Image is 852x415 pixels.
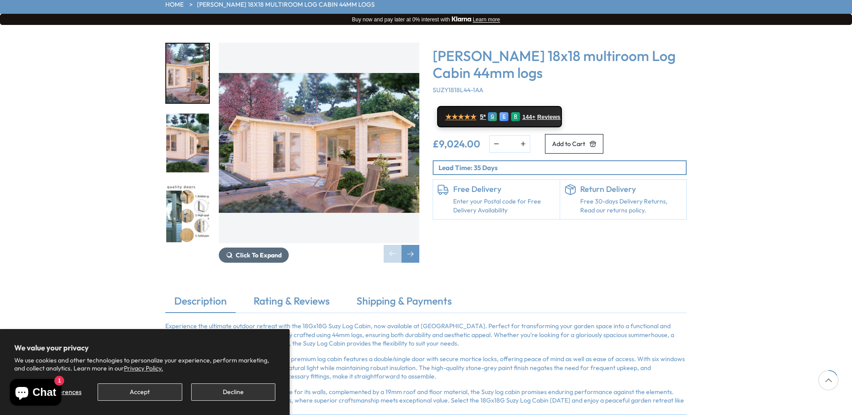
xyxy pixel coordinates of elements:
[14,356,275,372] p: We use cookies and other technologies to personalize your experience, perform marketing, and coll...
[433,47,687,81] h3: [PERSON_NAME] 18x18 multiroom Log Cabin 44mm logs
[219,248,289,263] button: Click To Expand
[522,114,535,121] span: 144+
[191,383,275,401] button: Decline
[166,114,209,173] img: Suzy3_2x6-2_5S31896-2_64732b6d-1a30-4d9b-a8b3-4f3a95d206a5_200x200.jpg
[401,245,419,263] div: Next slide
[433,139,480,149] ins: £9,024.00
[453,184,555,194] h6: Free Delivery
[165,43,210,104] div: 1 / 7
[165,294,236,313] a: Description
[165,0,184,9] a: HOME
[438,163,686,172] p: Lead Time: 35 Days
[14,343,275,352] h2: We value your privacy
[166,44,209,103] img: Suzy3_2x6-2_5S31896-1_f0f3b787-e36b-4efa-959a-148785adcb0b_200x200.jpg
[445,113,476,121] span: ★★★★★
[165,355,687,381] p: Designed with user convenience in mind, this premium log cabin features a double/single door with...
[98,383,182,401] button: Accept
[580,197,682,215] p: Free 30-days Delivery Returns, Read our returns policy.
[236,251,282,259] span: Click To Expand
[537,114,561,121] span: Reviews
[165,113,210,174] div: 2 / 7
[384,245,401,263] div: Previous slide
[437,106,562,127] a: ★★★★★ 5* G E R 144+ Reviews
[488,112,497,121] div: G
[197,0,375,9] a: [PERSON_NAME] 18x18 multiroom Log Cabin 44mm logs
[219,43,419,243] img: Shire Suzy 18x18 multiroom Log Cabin 44mm logs - Best Shed
[165,182,210,243] div: 3 / 7
[124,364,163,372] a: Privacy Policy.
[245,294,339,313] a: Rating & Reviews
[165,388,687,414] p: Constructed with a reinforced 44mm log type for its walls, complemented by a 19mm roof and floor ...
[552,141,585,147] span: Add to Cart
[580,184,682,194] h6: Return Delivery
[7,379,64,408] inbox-online-store-chat: Shopify online store chat
[219,43,419,263] div: 1 / 7
[433,86,483,94] span: SUZY1818L44-1AA
[348,294,461,313] a: Shipping & Payments
[500,112,508,121] div: E
[453,197,555,215] a: Enter your Postal code for Free Delivery Availability
[545,134,603,154] button: Add to Cart
[165,322,687,348] p: Experience the ultimate outdoor retreat with the 18Gx18G Suzy Log Cabin, now available at [GEOGRA...
[166,183,209,242] img: Premiumqualitydoors_3_f0c32a75-f7e9-4cfe-976d-db3d5c21df21_200x200.jpg
[511,112,520,121] div: R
